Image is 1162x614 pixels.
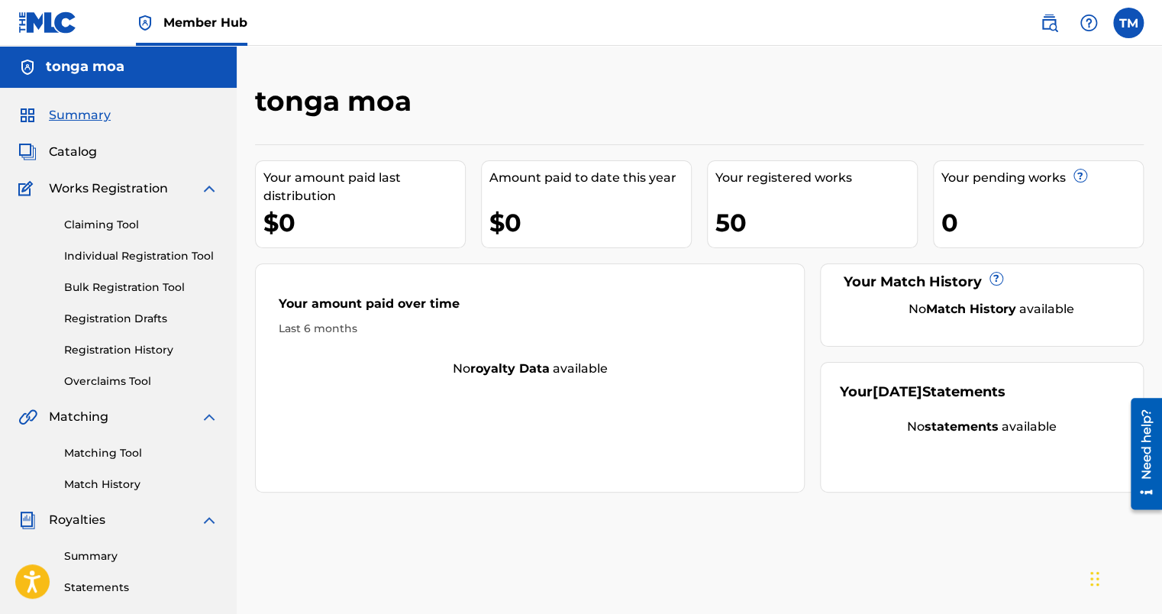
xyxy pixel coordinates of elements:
[200,179,218,198] img: expand
[64,477,218,493] a: Match History
[1119,393,1162,515] iframe: Resource Center
[49,408,108,426] span: Matching
[200,408,218,426] img: expand
[49,179,168,198] span: Works Registration
[990,273,1002,285] span: ?
[18,179,38,198] img: Works Registration
[1040,14,1058,32] img: search
[470,361,550,376] strong: royalty data
[1073,8,1104,38] div: Help
[263,169,465,205] div: Your amount paid last distribution
[49,106,111,124] span: Summary
[49,511,105,529] span: Royalties
[64,217,218,233] a: Claiming Tool
[859,300,1124,318] div: No available
[1080,14,1098,32] img: help
[840,382,1005,402] div: Your Statements
[49,143,97,161] span: Catalog
[489,169,691,187] div: Amount paid to date this year
[840,418,1124,436] div: No available
[200,511,218,529] img: expand
[18,143,37,161] img: Catalog
[64,280,218,296] a: Bulk Registration Tool
[64,342,218,358] a: Registration History
[18,408,37,426] img: Matching
[18,511,37,529] img: Royalties
[136,14,154,32] img: Top Rightsholder
[1034,8,1064,38] a: Public Search
[255,84,419,118] h2: tonga moa
[941,169,1143,187] div: Your pending works
[1113,8,1144,38] div: User Menu
[1086,541,1162,614] iframe: Chat Widget
[941,205,1143,240] div: 0
[64,548,218,564] a: Summary
[64,373,218,389] a: Overclaims Tool
[715,205,917,240] div: 50
[279,321,781,337] div: Last 6 months
[46,58,124,76] h5: tonga moa
[163,14,247,31] span: Member Hub
[18,106,37,124] img: Summary
[64,580,218,596] a: Statements
[18,143,97,161] a: CatalogCatalog
[18,106,111,124] a: SummarySummary
[1074,170,1086,182] span: ?
[256,360,804,378] div: No available
[64,248,218,264] a: Individual Registration Tool
[18,58,37,76] img: Accounts
[926,302,1016,316] strong: Match History
[18,11,77,34] img: MLC Logo
[64,445,218,461] a: Matching Tool
[925,419,999,434] strong: statements
[873,383,922,400] span: [DATE]
[263,205,465,240] div: $0
[1090,556,1099,602] div: Drag
[64,311,218,327] a: Registration Drafts
[489,205,691,240] div: $0
[840,272,1124,292] div: Your Match History
[715,169,917,187] div: Your registered works
[279,295,781,321] div: Your amount paid over time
